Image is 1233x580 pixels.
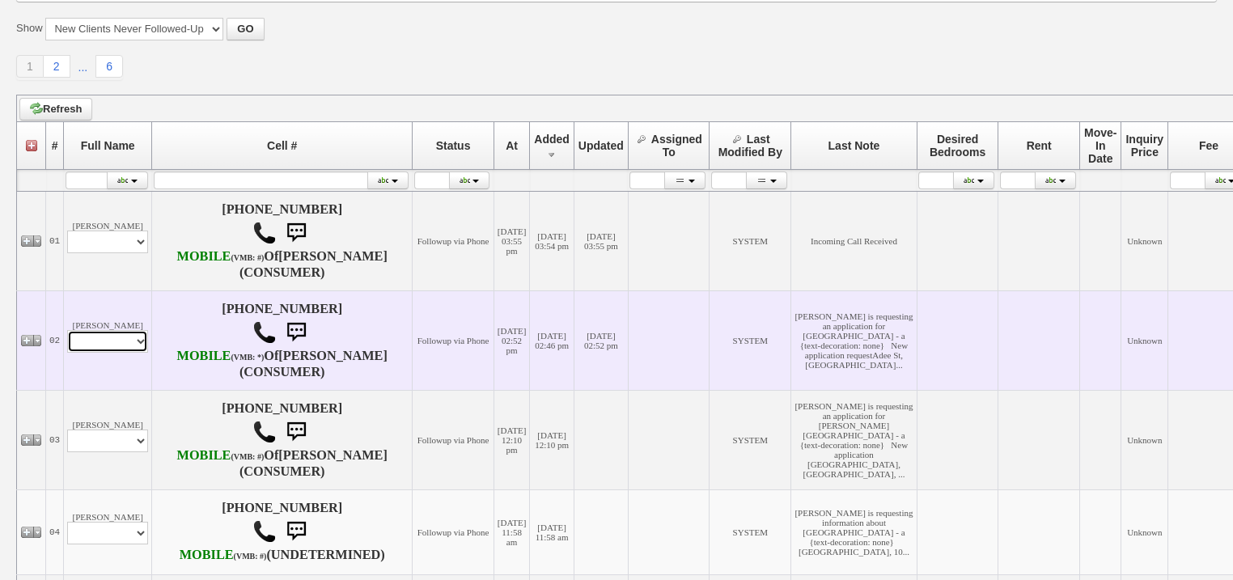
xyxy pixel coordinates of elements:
[16,55,44,78] a: 1
[177,349,265,363] b: Verizon Wireless
[280,316,312,349] img: sms.png
[234,552,267,561] font: (VMB: #)
[180,548,234,562] font: MOBILE
[1121,489,1168,574] td: Unknown
[95,55,123,78] a: 6
[19,98,92,121] a: Refresh
[155,501,409,564] h4: [PHONE_NUMBER] (UNDETERMINED)
[155,202,409,280] h4: [PHONE_NUMBER] Of (CONSUMER)
[155,401,409,479] h4: [PHONE_NUMBER] Of (CONSUMER)
[46,191,64,290] td: 01
[710,489,791,574] td: SYSTEM
[710,390,791,489] td: SYSTEM
[278,448,388,463] b: [PERSON_NAME]
[828,139,880,152] span: Last Note
[16,21,43,36] label: Show
[1084,126,1116,165] span: Move-In Date
[574,290,628,390] td: [DATE] 02:52 pm
[231,452,264,461] font: (VMB: #)
[44,55,70,78] a: 2
[177,349,231,363] font: MOBILE
[231,253,264,262] font: (VMB: #)
[718,133,782,159] span: Last Modified By
[46,489,64,574] td: 04
[280,217,312,249] img: sms.png
[46,390,64,489] td: 03
[506,139,518,152] span: At
[280,416,312,448] img: sms.png
[177,249,231,264] font: MOBILE
[1199,139,1218,152] span: Fee
[494,290,529,390] td: [DATE] 02:52 pm
[413,191,494,290] td: Followup via Phone
[530,290,574,390] td: [DATE] 02:46 pm
[177,448,265,463] b: T-Mobile USA, Inc.
[578,139,624,152] span: Updated
[1125,133,1163,159] span: Inquiry Price
[252,320,277,345] img: call.png
[267,139,297,152] span: Cell #
[64,191,152,290] td: [PERSON_NAME]
[70,57,96,78] a: ...
[494,191,529,290] td: [DATE] 03:55 pm
[1027,139,1052,152] span: Rent
[177,448,231,463] font: MOBILE
[791,489,917,574] td: [PERSON_NAME] is requesting information about [GEOGRAPHIC_DATA] - a {text-decoration: none} [GEOG...
[278,349,388,363] b: [PERSON_NAME]
[155,302,409,379] h4: [PHONE_NUMBER] Of (CONSUMER)
[791,191,917,290] td: Incoming Call Received
[252,221,277,245] img: call.png
[1121,191,1168,290] td: Unknown
[413,489,494,574] td: Followup via Phone
[494,489,529,574] td: [DATE] 11:58 am
[530,489,574,574] td: [DATE] 11:58 am
[278,249,388,264] b: [PERSON_NAME]
[280,515,312,548] img: sms.png
[413,390,494,489] td: Followup via Phone
[177,249,265,264] b: AT&T Wireless
[791,290,917,390] td: [PERSON_NAME] is requesting an application for [GEOGRAPHIC_DATA] - a {text-decoration: none} New ...
[1121,390,1168,489] td: Unknown
[180,548,267,562] b: AT&T Wireless
[574,191,628,290] td: [DATE] 03:55 pm
[530,390,574,489] td: [DATE] 12:10 pm
[227,18,264,40] button: GO
[413,290,494,390] td: Followup via Phone
[494,390,529,489] td: [DATE] 12:10 pm
[651,133,702,159] span: Assigned To
[1121,290,1168,390] td: Unknown
[791,390,917,489] td: [PERSON_NAME] is requesting an application for [PERSON_NAME][GEOGRAPHIC_DATA] - a {text-decoratio...
[64,290,152,390] td: [PERSON_NAME]
[710,191,791,290] td: SYSTEM
[46,290,64,390] td: 02
[530,191,574,290] td: [DATE] 03:54 pm
[46,121,64,169] th: #
[930,133,985,159] span: Desired Bedrooms
[710,290,791,390] td: SYSTEM
[252,420,277,444] img: call.png
[81,139,135,152] span: Full Name
[252,519,277,544] img: call.png
[231,353,264,362] font: (VMB: *)
[64,390,152,489] td: [PERSON_NAME]
[64,489,152,574] td: [PERSON_NAME]
[436,139,471,152] span: Status
[534,133,570,146] span: Added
